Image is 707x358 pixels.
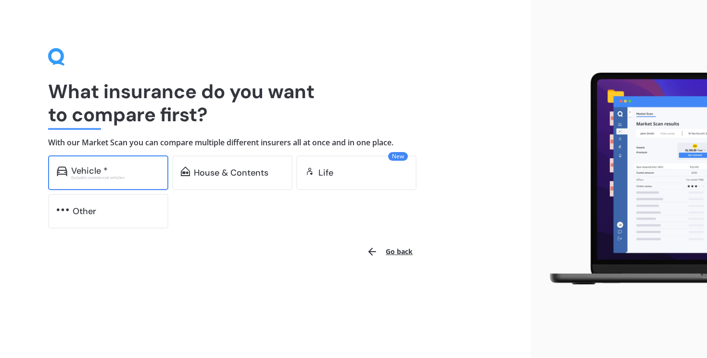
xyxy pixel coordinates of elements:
[48,138,482,148] h4: With our Market Scan you can compare multiple different insurers all at once and in one place.
[181,166,190,176] img: home-and-contents.b802091223b8502ef2dd.svg
[71,166,108,176] div: Vehicle *
[48,80,482,126] h1: What insurance do you want to compare first?
[57,205,69,215] img: other.81dba5aafe580aa69f38.svg
[388,152,408,161] span: New
[318,168,333,178] div: Life
[194,168,268,178] div: House & Contents
[361,240,418,263] button: Go back
[71,176,160,179] div: Excludes commercial vehicles
[73,206,96,216] div: Other
[57,166,67,176] img: car.f15378c7a67c060ca3f3.svg
[305,166,315,176] img: life.f720d6a2d7cdcd3ad642.svg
